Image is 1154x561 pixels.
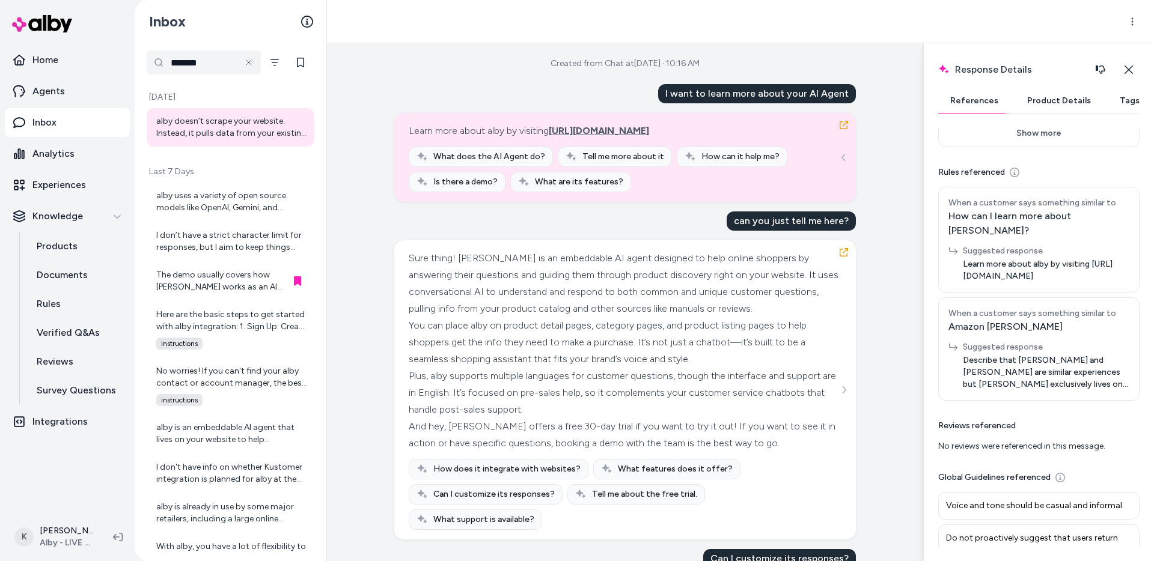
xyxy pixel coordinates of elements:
[5,77,130,106] a: Agents
[658,84,856,103] div: I want to learn more about your AI Agent
[409,418,838,452] div: And hey, [PERSON_NAME] offers a free 30-day trial if you want to try it out! If you want to see i...
[5,171,130,199] a: Experiences
[156,115,307,139] div: alby doesn’t scrape your website. Instead, it pulls data from your existing product catalog and a...
[156,309,307,333] div: Here are the basic steps to get started with alby integration: 1. Sign Up: Create your account on...
[837,150,851,165] button: See more
[433,176,498,188] span: Is there a demo?
[25,318,130,347] a: Verified Q&As
[409,368,838,418] div: Plus, alby supports multiple languages for customer questions, though the interface and support a...
[37,383,116,398] p: Survey Questions
[938,420,1016,432] p: Reviews referenced
[147,302,314,357] a: Here are the basic steps to get started with alby integration: 1. Sign Up: Create your account on...
[938,440,1140,452] div: No reviews were referenced in this message.
[40,537,94,549] span: Alby - LIVE on [DOMAIN_NAME]
[618,463,733,475] span: What features does it offer?
[147,183,314,221] a: alby uses a variety of open source models like OpenAI, Gemini, and Anthropic, combined with a pro...
[156,461,307,485] div: I don't have info on whether Kustomer integration is planned for alby at the moment. But alby is ...
[12,15,72,32] img: alby Logo
[727,211,856,231] div: can you just tell me here?
[938,89,1010,113] button: References
[147,222,314,261] a: I don’t have a strict character limit for responses, but I aim to keep things clear and easy to r...
[37,268,88,282] p: Documents
[263,50,287,74] button: Filter
[147,91,314,103] p: [DATE]
[156,269,307,293] div: The demo usually covers how [PERSON_NAME] works as an AI shopping assistant—showing you how it pr...
[948,320,1129,334] div: Amazon [PERSON_NAME]
[25,261,130,290] a: Documents
[32,414,88,429] p: Integrations
[32,115,56,130] p: Inbox
[963,258,1129,282] span: Learn more about alby by visiting [URL][DOMAIN_NAME]
[40,525,94,537] p: [PERSON_NAME]
[701,151,780,163] span: How can it help me?
[948,197,1129,209] div: When a customer says something similar to
[946,500,1132,512] p: Voice and tone should be casual and informal
[25,232,130,261] a: Products
[963,341,1129,353] div: Suggested response
[5,202,130,231] button: Knowledge
[948,308,1129,320] div: When a customer says something similar to
[147,166,314,178] p: Last 7 Days
[147,454,314,493] a: I don't have info on whether Kustomer integration is planned for alby at the moment. But alby is ...
[7,518,103,556] button: K[PERSON_NAME]Alby - LIVE on [DOMAIN_NAME]
[5,139,130,168] a: Analytics
[433,488,555,500] span: Can I customize its responses?
[5,108,130,137] a: Inbox
[156,501,307,525] div: alby is already in use by some major retailers, including a large online sporting goods retailer ...
[409,123,649,139] div: Learn more about alby by visiting
[156,338,203,350] span: instructions
[938,58,1113,82] h2: Response Details
[156,422,307,446] div: alby is an embeddable AI agent that lives on your website to help customers by anticipating and a...
[37,326,100,340] p: Verified Q&As
[5,46,130,74] a: Home
[948,209,1129,238] div: How can I learn more about [PERSON_NAME]?
[963,354,1129,390] span: Describe that [PERSON_NAME] and [PERSON_NAME] are similar experiences but [PERSON_NAME] exclusive...
[156,394,203,406] span: instructions
[156,229,307,253] div: I don’t have a strict character limit for responses, but I aim to keep things clear and easy to r...
[37,297,61,311] p: Rules
[25,376,130,405] a: Survey Questions
[549,125,649,136] span: [URL][DOMAIN_NAME]
[37,354,73,369] p: Reviews
[963,245,1129,257] div: Suggested response
[938,166,1005,178] p: Rules referenced
[14,527,34,547] span: K
[156,365,307,389] div: No worries! If you can't find your alby contact or account manager, the best next step is to reac...
[551,58,700,70] div: Created from Chat at [DATE] · 10:16 AM
[941,123,1137,144] button: Show more
[147,262,314,300] a: The demo usually covers how [PERSON_NAME] works as an AI shopping assistant—showing you how it pr...
[938,472,1051,484] p: Global Guidelines referenced
[433,151,545,163] span: What does the AI Agent do?
[37,239,78,253] p: Products
[433,514,534,526] span: What support is available?
[25,347,130,376] a: Reviews
[409,250,838,317] div: Sure thing! [PERSON_NAME] is an embeddable AI agent designed to help online shoppers by answering...
[147,358,314,413] a: No worries! If you can't find your alby contact or account manager, the best next step is to reac...
[32,178,86,192] p: Experiences
[582,151,664,163] span: Tell me more about it
[147,108,314,147] a: alby doesn’t scrape your website. Instead, it pulls data from your existing product catalog and a...
[147,494,314,532] a: alby is already in use by some major retailers, including a large online sporting goods retailer ...
[25,290,130,318] a: Rules
[32,84,65,99] p: Agents
[409,317,838,368] div: You can place alby on product detail pages, category pages, and product listing pages to help sho...
[5,407,130,436] a: Integrations
[837,383,851,397] button: See more
[156,190,307,214] div: alby uses a variety of open source models like OpenAI, Gemini, and Anthropic, combined with a pro...
[149,13,186,31] h2: Inbox
[32,53,58,67] p: Home
[32,209,83,223] p: Knowledge
[1108,89,1152,113] button: Tags
[32,147,75,161] p: Analytics
[433,463,581,475] span: How does it integrate with websites?
[1015,89,1103,113] button: Product Details
[535,176,623,188] span: What are its features?
[147,414,314,453] a: alby is an embeddable AI agent that lives on your website to help customers by anticipating and a...
[592,488,697,500] span: Tell me about the free trial.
